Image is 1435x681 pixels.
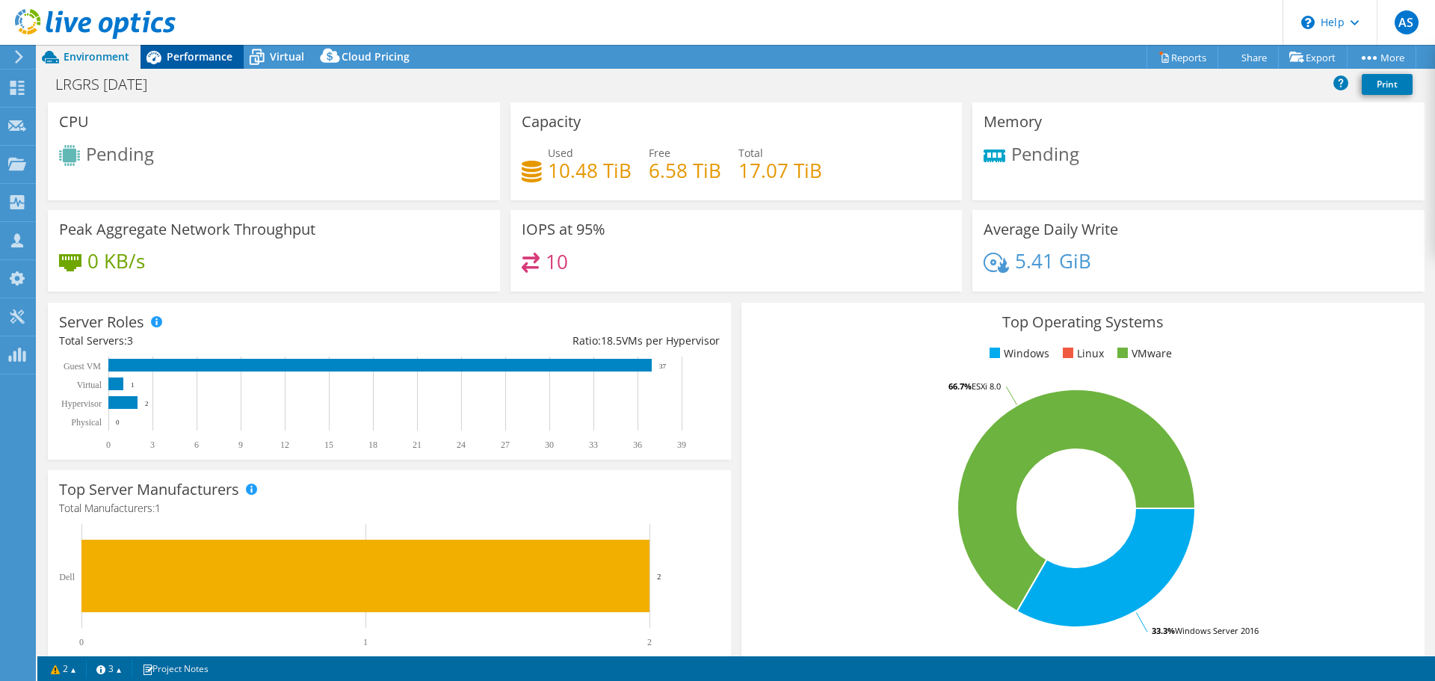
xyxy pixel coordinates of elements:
h4: Total Manufacturers: [59,500,720,517]
tspan: 33.3% [1152,625,1175,636]
span: 3 [127,333,133,348]
tspan: 66.7% [948,380,972,392]
h3: CPU [59,114,89,130]
span: Free [649,146,670,160]
a: Export [1278,46,1348,69]
h3: IOPS at 95% [522,221,605,238]
a: 2 [40,659,87,678]
span: Cloud Pricing [342,49,410,64]
text: 6 [194,440,199,450]
text: 21 [413,440,422,450]
div: Total Servers: [59,333,389,349]
text: 0 [116,419,120,426]
h1: LRGRS [DATE] [49,76,170,93]
text: 15 [324,440,333,450]
h3: Peak Aggregate Network Throughput [59,221,315,238]
text: 18 [368,440,377,450]
text: Hypervisor [61,398,102,409]
h4: 6.58 TiB [649,162,721,179]
h3: Server Roles [59,314,144,330]
h3: Top Operating Systems [753,314,1413,330]
text: 27 [501,440,510,450]
h4: 0 KB/s [87,253,145,269]
text: 0 [106,440,111,450]
a: Print [1362,74,1413,95]
span: Virtual [270,49,304,64]
text: 12 [280,440,289,450]
text: 3 [150,440,155,450]
a: Project Notes [132,659,219,678]
svg: \n [1301,16,1315,29]
text: 0 [79,637,84,647]
span: 1 [155,501,161,515]
text: 2 [145,400,149,407]
div: Ratio: VMs per Hypervisor [389,333,720,349]
h3: Average Daily Write [984,221,1118,238]
li: VMware [1114,345,1172,362]
text: 1 [363,637,368,647]
text: 39 [677,440,686,450]
h4: 5.41 GiB [1015,253,1091,269]
tspan: ESXi 8.0 [972,380,1001,392]
a: Reports [1147,46,1218,69]
h3: Memory [984,114,1042,130]
span: AS [1395,10,1419,34]
h4: 10 [546,253,568,270]
text: 33 [589,440,598,450]
text: Virtual [77,380,102,390]
tspan: Windows Server 2016 [1175,625,1259,636]
li: Windows [986,345,1049,362]
text: 2 [657,572,661,581]
span: Pending [1011,141,1079,166]
span: Environment [64,49,129,64]
text: 24 [457,440,466,450]
a: More [1347,46,1416,69]
a: 3 [86,659,132,678]
text: 30 [545,440,554,450]
span: Used [548,146,573,160]
span: Pending [86,141,154,166]
h3: Top Server Manufacturers [59,481,239,498]
text: 1 [131,381,135,389]
a: Share [1218,46,1279,69]
text: Guest VM [64,361,101,372]
h4: 17.07 TiB [738,162,822,179]
h4: 10.48 TiB [548,162,632,179]
text: Physical [71,417,102,428]
text: 9 [238,440,243,450]
span: 18.5 [601,333,622,348]
text: 36 [633,440,642,450]
h3: Capacity [522,114,581,130]
span: Performance [167,49,232,64]
span: Total [738,146,763,160]
text: 37 [659,363,667,370]
text: Dell [59,572,75,582]
li: Linux [1059,345,1104,362]
text: 2 [647,637,652,647]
